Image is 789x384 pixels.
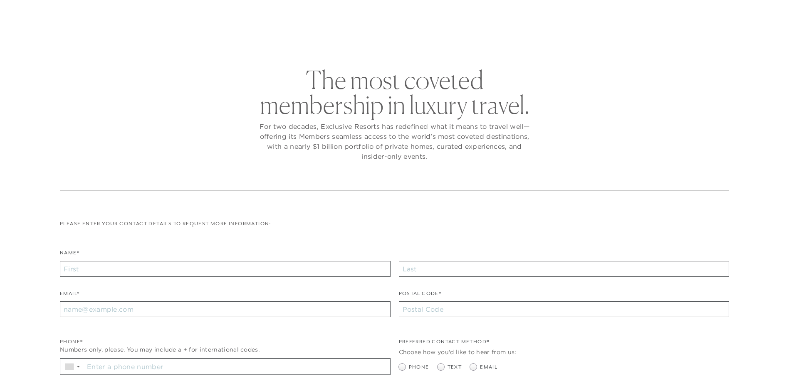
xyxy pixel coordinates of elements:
[257,67,532,117] h2: The most coveted membership in luxury travel.
[60,345,391,354] div: Numbers only, please. You may include a + for international codes.
[399,348,730,357] div: Choose how you'd like to hear from us:
[60,261,391,277] input: First
[76,364,81,369] span: ▼
[439,27,490,51] a: Community
[409,363,429,371] span: Phone
[60,290,79,302] label: Email*
[60,220,729,228] p: Please enter your contact details to request more information:
[399,261,730,277] input: Last
[60,359,84,374] div: Country Code Selector
[60,338,391,346] div: Phone*
[375,27,427,51] a: Membership
[399,290,442,302] label: Postal Code*
[33,9,69,17] a: Get Started
[399,301,730,317] input: Postal Code
[299,27,363,51] a: The Collection
[399,338,490,350] legend: Preferred Contact Method*
[693,9,734,17] a: Member Login
[84,359,390,374] input: Enter a phone number
[257,121,532,161] p: For two decades, Exclusive Resorts has redefined what it means to travel well—offering its Member...
[60,301,391,317] input: name@example.com
[60,249,79,261] label: Name*
[448,363,462,371] span: Text
[480,363,497,371] span: Email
